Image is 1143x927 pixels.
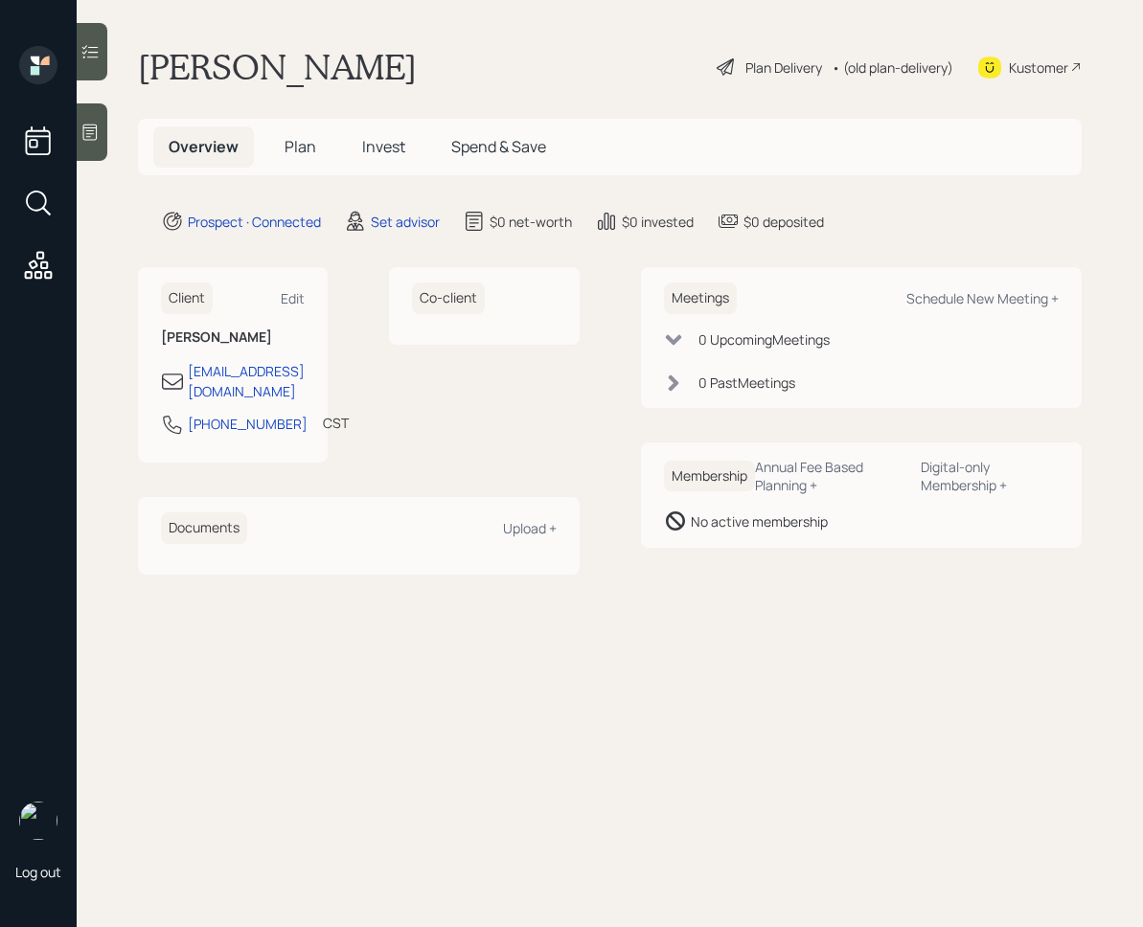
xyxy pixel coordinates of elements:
[451,136,546,157] span: Spend & Save
[281,289,305,307] div: Edit
[161,329,305,346] h6: [PERSON_NAME]
[743,212,824,232] div: $0 deposited
[19,802,57,840] img: retirable_logo.png
[169,136,239,157] span: Overview
[664,461,755,492] h6: Membership
[921,458,1059,494] div: Digital-only Membership +
[490,212,572,232] div: $0 net-worth
[698,329,830,350] div: 0 Upcoming Meeting s
[906,289,1059,307] div: Schedule New Meeting +
[755,458,906,494] div: Annual Fee Based Planning +
[161,512,247,544] h6: Documents
[188,414,308,434] div: [PHONE_NUMBER]
[371,212,440,232] div: Set advisor
[503,519,557,537] div: Upload +
[15,863,61,881] div: Log out
[1009,57,1068,78] div: Kustomer
[691,511,828,531] div: No active membership
[188,361,305,401] div: [EMAIL_ADDRESS][DOMAIN_NAME]
[832,57,953,78] div: • (old plan-delivery)
[161,283,213,314] h6: Client
[138,46,417,88] h1: [PERSON_NAME]
[664,283,737,314] h6: Meetings
[412,283,485,314] h6: Co-client
[698,373,795,393] div: 0 Past Meeting s
[745,57,822,78] div: Plan Delivery
[188,212,321,232] div: Prospect · Connected
[285,136,316,157] span: Plan
[622,212,694,232] div: $0 invested
[362,136,405,157] span: Invest
[323,413,349,433] div: CST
